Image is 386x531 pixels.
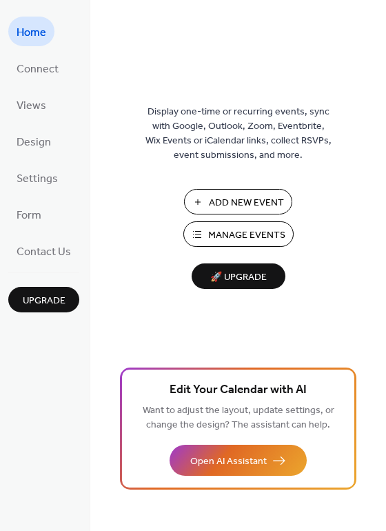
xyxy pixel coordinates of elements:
[17,241,71,263] span: Contact Us
[8,90,54,119] a: Views
[184,189,292,214] button: Add New Event
[170,381,307,400] span: Edit Your Calendar with AI
[183,221,294,247] button: Manage Events
[208,228,285,243] span: Manage Events
[8,236,79,265] a: Contact Us
[8,126,59,156] a: Design
[17,59,59,80] span: Connect
[17,132,51,153] span: Design
[8,17,54,46] a: Home
[23,294,65,308] span: Upgrade
[209,196,284,210] span: Add New Event
[17,168,58,190] span: Settings
[170,445,307,476] button: Open AI Assistant
[17,205,41,226] span: Form
[8,287,79,312] button: Upgrade
[192,263,285,289] button: 🚀 Upgrade
[8,163,66,192] a: Settings
[200,268,277,287] span: 🚀 Upgrade
[145,105,332,163] span: Display one-time or recurring events, sync with Google, Outlook, Zoom, Eventbrite, Wix Events or ...
[17,95,46,117] span: Views
[17,22,46,43] span: Home
[8,199,50,229] a: Form
[143,401,334,434] span: Want to adjust the layout, update settings, or change the design? The assistant can help.
[190,454,267,469] span: Open AI Assistant
[8,53,67,83] a: Connect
